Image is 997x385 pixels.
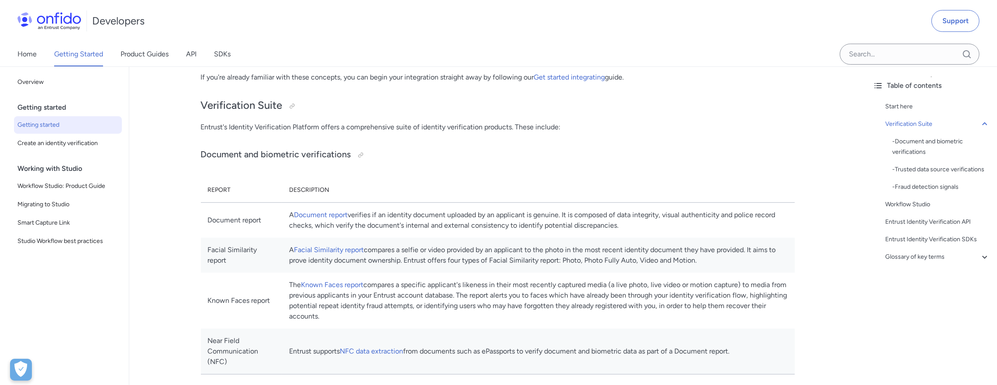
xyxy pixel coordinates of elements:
a: Workflow Studio: Product Guide [14,177,122,195]
p: Entrust's Identity Verification Platform offers a comprehensive suite of identity verification pr... [201,122,795,132]
td: A verifies if an identity document uploaded by an applicant is genuine. It is composed of data in... [282,202,794,238]
a: Overview [14,73,122,91]
input: Onfido search input field [840,44,980,65]
a: -Document and biometric verifications [892,136,990,157]
div: - Trusted data source verifications [892,164,990,175]
span: Overview [17,77,118,87]
span: Getting started [17,120,118,130]
span: Workflow Studio: Product Guide [17,181,118,191]
td: The compares a specific applicant's likeness in their most recently captured media (a live photo,... [282,273,794,329]
div: - Fraud detection signals [892,182,990,192]
td: Facial Similarity report [201,238,283,273]
a: Facial Similarity report [294,246,364,254]
td: Document report [201,202,283,238]
a: -Trusted data source verifications [892,164,990,175]
h3: Document and biometric verifications [201,148,795,162]
a: Glossary of key terms [885,252,990,262]
a: Verification Suite [885,119,990,129]
h2: Verification Suite [201,98,795,113]
a: -Fraud detection signals [892,182,990,192]
span: Migrating to Studio [17,199,118,210]
div: - Document and biometric verifications [892,136,990,157]
a: Entrust Identity Verification API [885,217,990,227]
a: SDKs [214,42,231,66]
a: Smart Capture Link [14,214,122,232]
a: Create an identity verification [14,135,122,152]
a: Support [931,10,980,32]
a: Start here [885,101,990,112]
td: Near Field Communication (NFC) [201,329,283,375]
a: NFC data extraction [340,347,403,355]
th: Report [201,178,283,203]
div: Cookie Preferences [10,359,32,381]
h1: Developers [92,14,145,28]
span: Smart Capture Link [17,218,118,228]
a: Getting started [14,116,122,134]
a: Migrating to Studio [14,196,122,213]
a: Workflow Studio [885,199,990,210]
a: Get started integrating [534,73,605,81]
div: Working with Studio [17,160,125,177]
td: Known Faces report [201,273,283,329]
button: Open Preferences [10,359,32,381]
p: If you're already familiar with these concepts, you can begin your integration straight away by f... [201,72,795,83]
span: Studio Workflow best practices [17,236,118,246]
a: Getting Started [54,42,103,66]
a: Product Guides [121,42,169,66]
div: Getting started [17,99,125,116]
a: Document report [294,211,348,219]
th: Description [282,178,794,203]
a: Studio Workflow best practices [14,232,122,250]
a: Home [17,42,37,66]
span: Create an identity verification [17,138,118,149]
td: A compares a selfie or video provided by an applicant to the photo in the most recent identity do... [282,238,794,273]
a: API [186,42,197,66]
a: Known Faces report [301,281,363,289]
td: Entrust supports from documents such as ePassports to verify document and biometric data as part ... [282,329,794,375]
div: Table of contents [873,80,990,91]
a: Entrust Identity Verification SDKs [885,234,990,245]
img: Onfido Logo [17,12,81,30]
